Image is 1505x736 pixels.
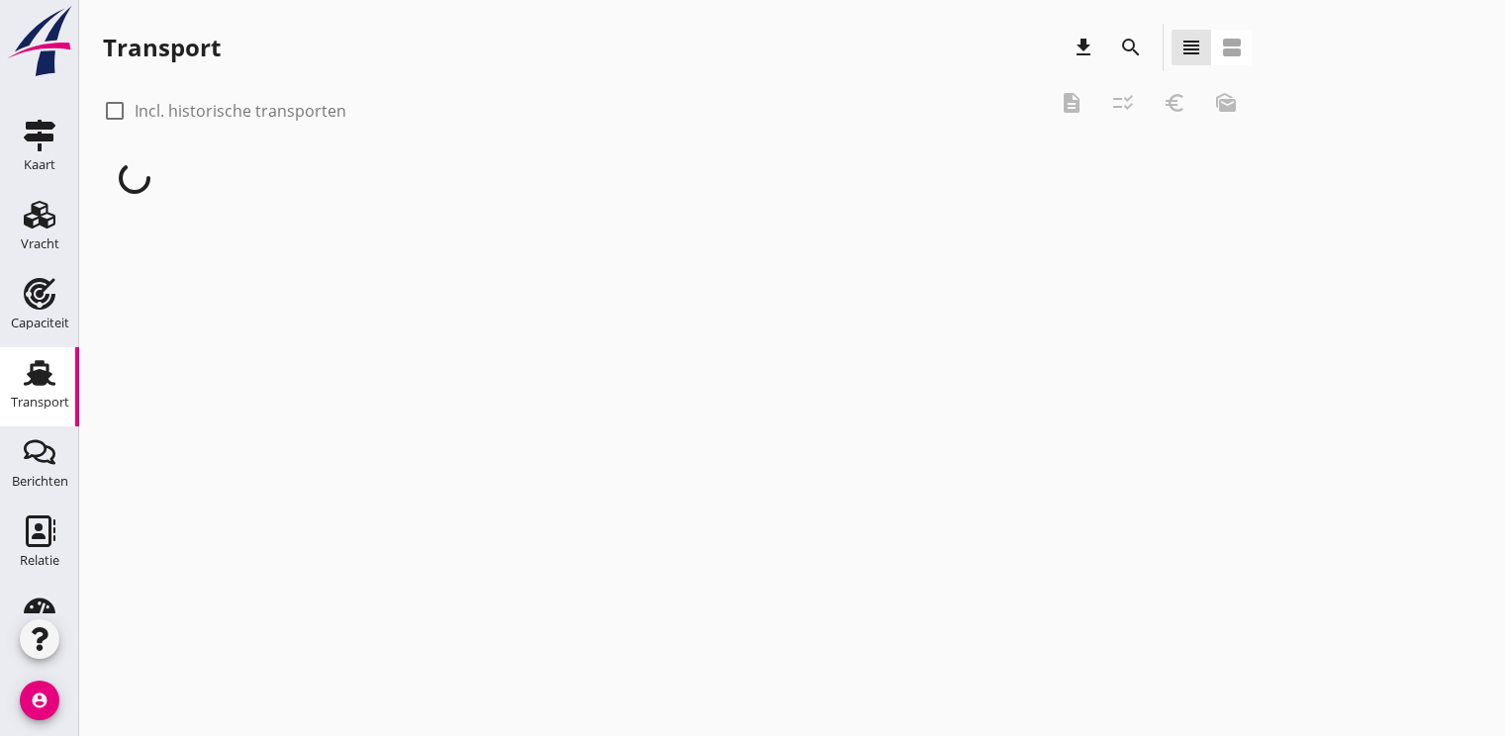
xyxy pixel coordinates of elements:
i: download [1072,36,1095,59]
div: Vracht [21,237,59,250]
div: Capaciteit [11,317,69,329]
div: Transport [11,396,69,409]
div: Transport [103,32,221,63]
div: Relatie [20,554,59,567]
i: view_agenda [1220,36,1244,59]
img: logo-small.a267ee39.svg [4,5,75,78]
i: view_headline [1179,36,1203,59]
div: Kaart [24,158,55,171]
div: Berichten [12,475,68,488]
i: account_circle [20,681,59,720]
label: Incl. historische transporten [135,101,346,121]
i: search [1119,36,1143,59]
